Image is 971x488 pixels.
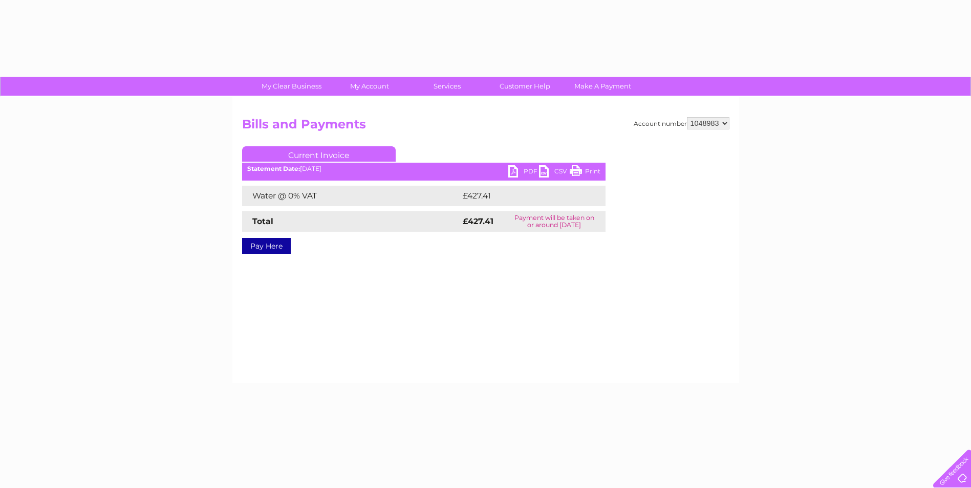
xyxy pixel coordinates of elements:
[247,165,300,172] b: Statement Date:
[242,238,291,254] a: Pay Here
[242,146,396,162] a: Current Invoice
[570,165,600,180] a: Print
[242,186,460,206] td: Water @ 0% VAT
[405,77,489,96] a: Services
[249,77,334,96] a: My Clear Business
[560,77,645,96] a: Make A Payment
[634,117,729,129] div: Account number
[327,77,412,96] a: My Account
[463,216,493,226] strong: £427.41
[242,165,606,172] div: [DATE]
[242,117,729,137] h2: Bills and Payments
[483,77,567,96] a: Customer Help
[460,186,586,206] td: £427.41
[252,216,273,226] strong: Total
[503,211,606,232] td: Payment will be taken on or around [DATE]
[539,165,570,180] a: CSV
[508,165,539,180] a: PDF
